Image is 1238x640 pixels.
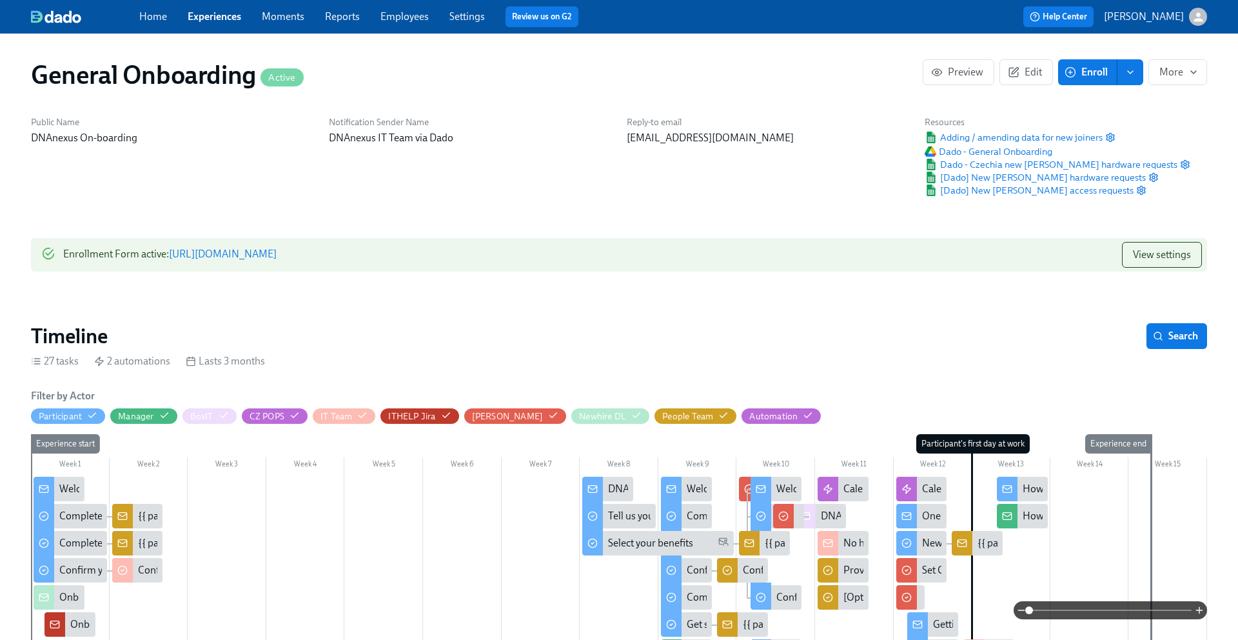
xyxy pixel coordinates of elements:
div: Week 9 [658,457,737,474]
img: dado [31,10,81,23]
div: Confirm what you'd like in your email signature [776,590,983,605]
img: Google Sheet [925,172,938,183]
div: Calendar invites - personal email [818,477,869,501]
div: Tell us your hardware and phone preferences [608,509,805,523]
div: No hardware preferences provided [843,536,997,550]
div: Hide BoxIT [190,410,213,423]
a: Moments [262,10,304,23]
div: [Optional] Provide updated first day info for {{ participant.fullName }} [843,590,1147,605]
button: BoxIT [182,408,237,424]
button: Preview [923,59,994,85]
div: Week 7 [502,457,580,474]
span: Help Center [1030,10,1087,23]
div: Lasts 3 months [186,354,265,368]
div: 2 automations [94,354,170,368]
div: Week 8 [580,457,658,474]
div: Get started with your I-9 verification [687,617,844,632]
div: New Hire Welcome CZ [896,531,947,555]
div: Week 11 [815,457,894,474]
span: View settings [1133,248,1191,261]
div: One week to go! [896,504,947,528]
span: [Dado] New [PERSON_NAME] hardware requests [925,171,1146,184]
a: Google Sheet[Dado] New [PERSON_NAME] hardware requests [925,171,1146,184]
button: enroll [1117,59,1143,85]
div: Experience end [1085,434,1152,454]
div: Complete your background check [59,509,207,523]
div: Complete your background check [687,590,834,605]
h1: General Onboarding [31,59,304,90]
span: Active [260,73,303,83]
div: Getting ready for your first day at DNAnexus [907,612,958,637]
span: More [1159,66,1196,79]
button: [PERSON_NAME] [464,408,567,424]
div: Welcome from DNAnexus's IT team [776,482,933,496]
div: Confirm new [PERSON_NAME] {{ participant.fullName }}'s DNAnexus email address [717,558,768,583]
button: Participant [31,408,105,424]
div: Week 12 [894,457,972,474]
div: Onboarding {{ participant.fullName }} {{ participant.startDate | MMM DD YYYY }} [44,612,95,637]
img: Google Sheet [925,159,938,170]
img: Google Sheet [925,132,938,143]
span: Search [1155,330,1198,343]
div: Hide Newhire DL [579,410,626,423]
button: Enroll [1058,59,1117,85]
button: IT Team [313,408,375,424]
div: Welcome to DNAnexus from the People Team! [661,477,712,501]
img: Google Sheet [925,185,938,196]
span: Enroll [1067,66,1108,79]
div: Confirm your name for your DNAnexus email address [59,563,294,577]
span: Dado - General Onboarding [925,145,1052,158]
div: Getting ready for your first day at DNAnexus [933,617,1125,632]
div: Confirm new [PERSON_NAME] {{ participant.fullName }}'s DNAnexus email address [138,563,509,577]
div: Get started with your I-9 verification [661,612,712,637]
div: Hide IT Team [320,410,352,423]
a: Google DriveDado - General Onboarding [925,145,1052,158]
button: [PERSON_NAME] [1104,8,1207,26]
div: Hide Josh [472,410,544,423]
a: Google SheetAdding / amending data for new joiners [925,131,1103,144]
div: Complete the New [PERSON_NAME] Questionnaire [59,536,288,550]
div: Provide the onboarding docs for {{ participant.fullName }} [818,558,869,583]
h6: Notification Sender Name [329,116,611,128]
button: Help Center [1023,6,1094,27]
div: Week 4 [266,457,345,474]
p: DNAnexus IT Team via Dado [329,131,611,145]
button: View settings [1122,242,1202,268]
div: Set Google Mail Signature [922,563,1036,577]
p: [EMAIL_ADDRESS][DOMAIN_NAME] [627,131,909,145]
div: 27 tasks [31,354,79,368]
span: Edit [1010,66,1042,79]
div: No hardware preferences provided [818,531,869,555]
div: Week 5 [344,457,423,474]
span: Adding / amending data for new joiners [925,131,1103,144]
div: Hide CZ POPS [250,410,284,423]
div: Calendar invites - personal email [843,482,986,496]
div: Complete the New [PERSON_NAME] Questionnaire [687,509,916,523]
div: Tell us your hardware and phone preferences [582,504,656,528]
div: {{ participant.fullName }}'s benefit preferences submitted [765,536,1017,550]
div: Experience start [31,434,100,454]
div: {{ participant.fullName }}'s I-9 doc(s) uploaded [743,617,948,632]
a: Google Sheet[Dado] New [PERSON_NAME] access requests [925,184,1134,197]
div: Week 3 [188,457,266,474]
div: Onboarding {{ participant.fullName }} {{ participant.startDate | MMM DD YYYY }} [70,617,424,632]
div: Hide ITHELP Jira [388,410,435,423]
div: Select your benefits [608,536,693,550]
a: Review us on G2 [512,10,572,23]
div: Hide Participant [39,410,82,423]
div: DNAnexus Hardware, Benefits and Medical Check [608,482,827,496]
div: {{ participant.fullName }}'s new hire welcome questionnaire uploaded [952,531,1003,555]
div: How's {{ participant.firstName }}'s onboarding going? [997,504,1048,528]
button: ITHELP Jira [380,408,458,424]
div: Week 2 [110,457,188,474]
h2: Timeline [31,323,108,349]
a: [URL][DOMAIN_NAME] [169,248,277,260]
div: {{ participant.fullName }}'s background check docs uploaded [112,504,163,528]
div: {{ participant.fullName }}'s new [PERSON_NAME] questionnaire uploaded [112,531,163,555]
button: CZ POPS [242,408,308,424]
div: Hide Automation [749,410,798,423]
p: DNAnexus On-boarding [31,131,313,145]
div: Hide Manager [118,410,153,423]
div: Select your benefits [582,531,734,555]
div: {{ participant.fullName }}'s new [PERSON_NAME] questionnaire uploaded [138,536,466,550]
